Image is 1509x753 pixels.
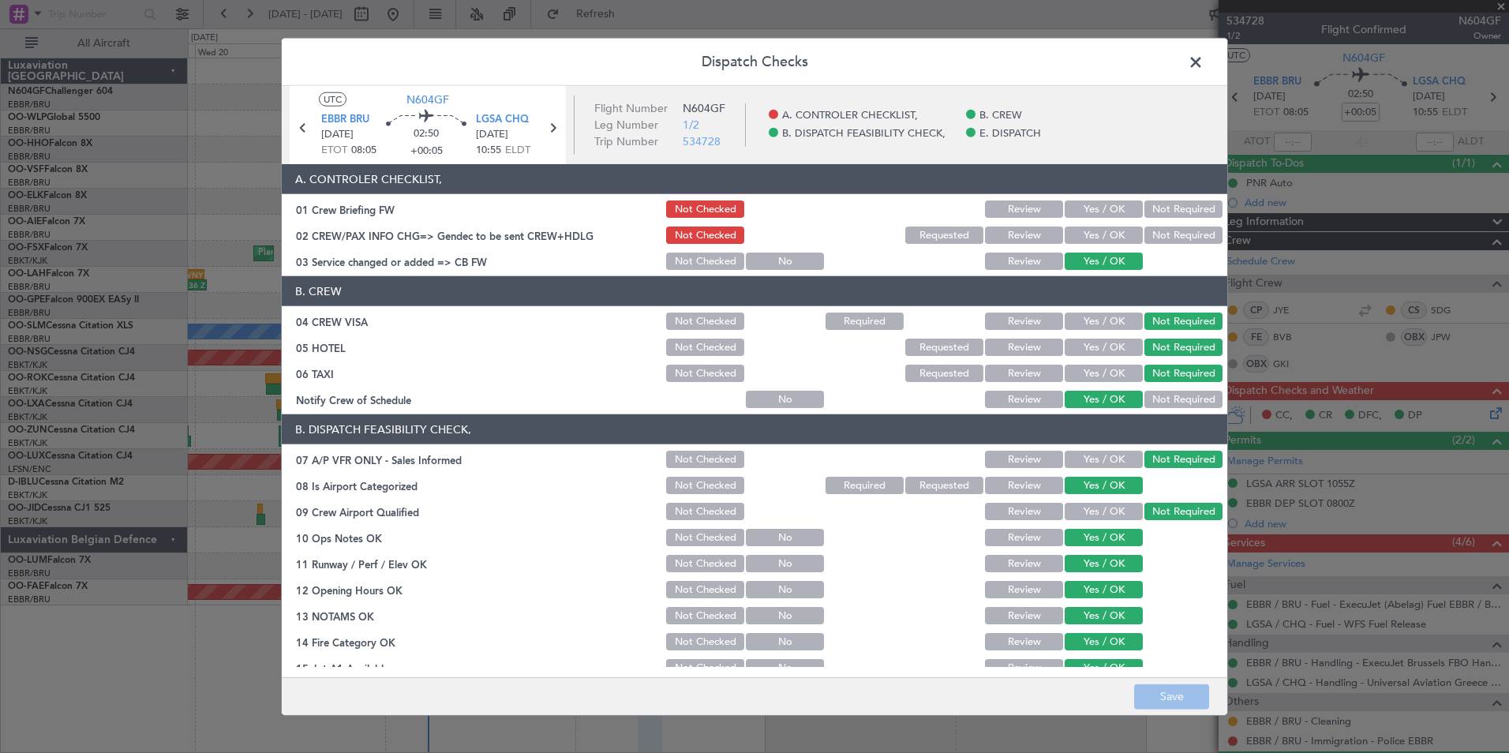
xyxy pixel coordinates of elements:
button: Not Required [1144,365,1223,382]
button: Not Required [1144,200,1223,218]
button: Not Required [1144,391,1223,408]
button: Not Required [1144,339,1223,356]
button: Not Required [1144,313,1223,330]
button: Not Required [1144,451,1223,468]
button: Not Required [1144,503,1223,520]
header: Dispatch Checks [282,39,1227,86]
button: Not Required [1144,227,1223,244]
